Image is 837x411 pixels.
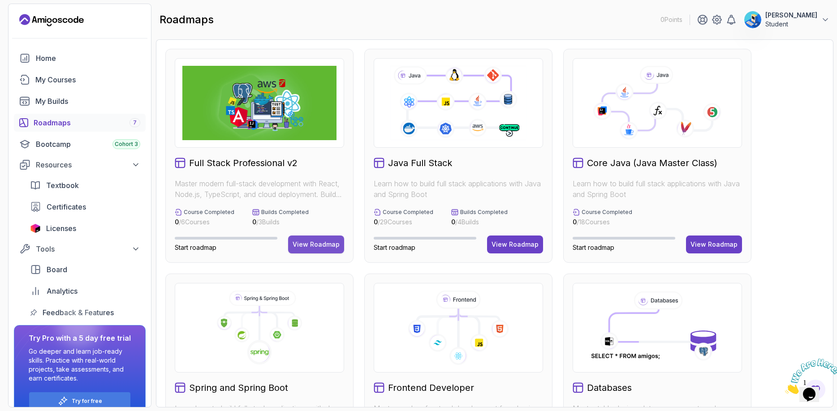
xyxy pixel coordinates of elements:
[288,235,344,253] button: View Roadmap
[46,223,76,234] span: Licenses
[587,381,632,394] h2: Databases
[14,135,146,153] a: bootcamp
[374,178,543,200] p: Learn how to build full stack applications with Java and Spring Boot
[115,141,138,148] span: Cohort 3
[765,20,817,29] p: Student
[36,159,140,170] div: Resources
[47,201,86,212] span: Certificates
[487,235,543,253] button: View Roadmap
[25,198,146,216] a: certificates
[14,157,146,173] button: Resources
[374,244,415,251] span: Start roadmap
[175,218,234,227] p: / 6 Courses
[175,178,344,200] p: Master modern full-stack development with React, Node.js, TypeScript, and cloud deployment. Build...
[175,218,179,226] span: 0
[14,92,146,110] a: builds
[189,381,288,394] h2: Spring and Spring Boot
[261,209,309,216] p: Builds Completed
[35,96,140,107] div: My Builds
[587,157,717,169] h2: Core Java (Java Master Class)
[388,157,452,169] h2: Java Full Stack
[19,13,84,27] a: Landing page
[36,53,140,64] div: Home
[29,347,131,383] p: Go deeper and learn job-ready skills. Practice with real-world projects, take assessments, and ea...
[492,240,539,249] div: View Roadmap
[383,209,433,216] p: Course Completed
[25,219,146,237] a: licenses
[744,11,761,28] img: user profile image
[47,264,67,275] span: Board
[582,209,632,216] p: Course Completed
[374,218,433,227] p: / 29 Courses
[47,286,78,296] span: Analytics
[14,114,146,132] a: roadmaps
[189,157,298,169] h2: Full Stack Professional v2
[184,209,234,216] p: Course Completed
[765,11,817,20] p: [PERSON_NAME]
[14,49,146,67] a: home
[744,11,830,29] button: user profile image[PERSON_NAME]Student
[4,4,59,39] img: Chat attention grabber
[374,218,378,226] span: 0
[573,178,742,200] p: Learn how to build full stack applications with Java and Spring Boot
[30,224,41,233] img: jetbrains icon
[35,74,140,85] div: My Courses
[43,307,114,318] span: Feedback & Features
[36,244,140,254] div: Tools
[72,398,102,405] a: Try for free
[25,304,146,321] a: feedback
[25,282,146,300] a: analytics
[451,218,455,226] span: 0
[690,240,738,249] div: View Roadmap
[133,119,137,126] span: 7
[686,235,742,253] button: View Roadmap
[293,240,340,249] div: View Roadmap
[160,13,214,27] h2: roadmaps
[25,176,146,194] a: textbook
[573,218,577,226] span: 0
[29,392,131,410] button: Try for free
[46,180,79,191] span: Textbook
[14,241,146,257] button: Tools
[14,71,146,89] a: courses
[4,4,7,11] span: 1
[660,15,682,24] p: 0 Points
[388,381,474,394] h2: Frontend Developer
[781,355,837,398] iframe: chat widget
[573,218,632,227] p: / 18 Courses
[451,218,508,227] p: / 4 Builds
[36,139,140,150] div: Bootcamp
[34,117,140,128] div: Roadmaps
[182,66,337,140] img: Full Stack Professional v2
[175,244,216,251] span: Start roadmap
[252,218,256,226] span: 0
[573,244,614,251] span: Start roadmap
[252,218,309,227] p: / 3 Builds
[460,209,508,216] p: Builds Completed
[25,261,146,278] a: board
